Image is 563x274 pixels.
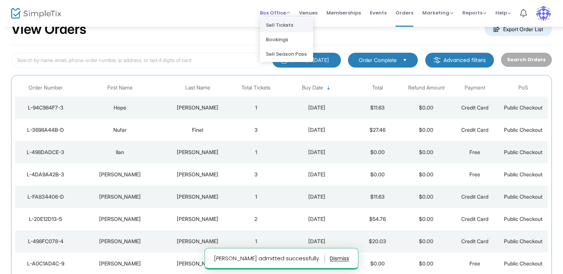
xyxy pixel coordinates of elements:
span: Last Name [185,85,210,91]
div: Finel [165,126,230,134]
div: Ilan [78,149,162,156]
span: Public Checkout [504,238,543,244]
span: Public Checkout [504,171,543,177]
td: $11.63 [353,97,402,119]
div: L-4DA9A42B-3 [17,171,74,178]
li: Sell Season Pass [260,47,313,61]
td: 3 [232,119,280,141]
span: Public Checkout [504,216,543,222]
td: $54.76 [353,208,402,230]
th: Total Tickets [232,79,280,97]
span: Credit Card [461,238,488,244]
td: 2 [232,208,280,230]
div: 9/23/2025 [282,193,351,200]
div: Eddleman [165,193,230,200]
span: Buy Date [302,85,323,91]
td: $20.03 [353,230,402,252]
span: Box Office [260,9,290,16]
m-button: Export Order List [485,22,552,36]
div: Marissa [78,171,162,178]
th: Total [353,79,402,97]
span: Credit Card [461,216,488,222]
li: Bookings [260,32,313,47]
span: First Name [107,85,133,91]
div: 9/23/2025 [282,238,351,245]
h2: View Orders [11,21,87,37]
td: $0.00 [402,186,450,208]
div: Durbin [165,238,230,245]
div: Nufar [78,126,162,134]
span: Public Checkout [504,260,543,267]
div: L-FA834406-D [17,193,74,200]
span: Help [495,9,511,16]
div: Wallace [78,193,162,200]
span: Orders [396,3,413,22]
div: L-498DADCE-3 [17,149,74,156]
div: 9/23/2025 [282,215,351,223]
td: 1 [232,186,280,208]
div: Gerst [165,104,230,111]
span: Free [469,149,480,155]
input: Search by name, email, phone, order number, ip address, or last 4 digits of card [11,53,265,68]
th: Refund Amount [402,79,450,97]
td: 1 [232,230,280,252]
td: $0.00 [402,163,450,186]
button: dismiss [330,252,349,264]
div: Bader [165,260,230,267]
td: $11.63 [353,186,402,208]
div: 9/24/2025 [282,171,351,178]
span: Public Checkout [504,149,543,155]
span: Sortable [326,85,332,91]
span: Marketing [422,9,453,16]
span: Credit Card [461,104,488,111]
td: $0.00 [402,208,450,230]
span: Free [469,171,480,177]
button: Select [400,56,410,64]
div: 9/24/2025 [282,104,351,111]
td: $0.00 [353,163,402,186]
div: Robert [78,215,162,223]
span: PoS [518,85,528,91]
td: $0.00 [402,97,450,119]
div: L-A0C1AD4C-9 [17,260,74,267]
span: Memberships [326,3,361,22]
div: 9/24/2025 [282,149,351,156]
img: filter [433,56,441,64]
p: [PERSON_NAME] admitted successfully. [214,252,325,264]
span: Public Checkout [504,104,543,111]
span: Credit Card [461,193,488,200]
span: Public Checkout [504,193,543,200]
div: Levine [165,149,230,156]
td: 3 [232,163,280,186]
div: Sarah [78,260,162,267]
div: L-94C984F7-3 [17,104,74,111]
span: Free [469,260,480,267]
li: Sell Tickets [260,18,313,32]
div: Barr [165,215,230,223]
span: Payment [465,85,485,91]
span: Credit Card [461,127,488,133]
td: 1 [232,97,280,119]
td: $0.00 [402,141,450,163]
span: Order Number [29,85,63,91]
m-button: Advanced filters [425,53,494,68]
div: Hope [78,104,162,111]
div: L-498FC078-4 [17,238,74,245]
div: 9/24/2025 [282,126,351,134]
span: Events [370,3,387,22]
div: L-20E12D13-5 [17,215,74,223]
div: L-3698A44B-D [17,126,74,134]
span: Order Complete [359,56,397,64]
td: $0.00 [402,119,450,141]
span: Reports [462,9,486,16]
td: $0.00 [402,230,450,252]
span: Venues [299,3,318,22]
div: Lori [78,238,162,245]
div: Gandee [165,171,230,178]
td: 1 [232,141,280,163]
span: Public Checkout [504,127,543,133]
td: $0.00 [353,141,402,163]
td: $27.46 [353,119,402,141]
